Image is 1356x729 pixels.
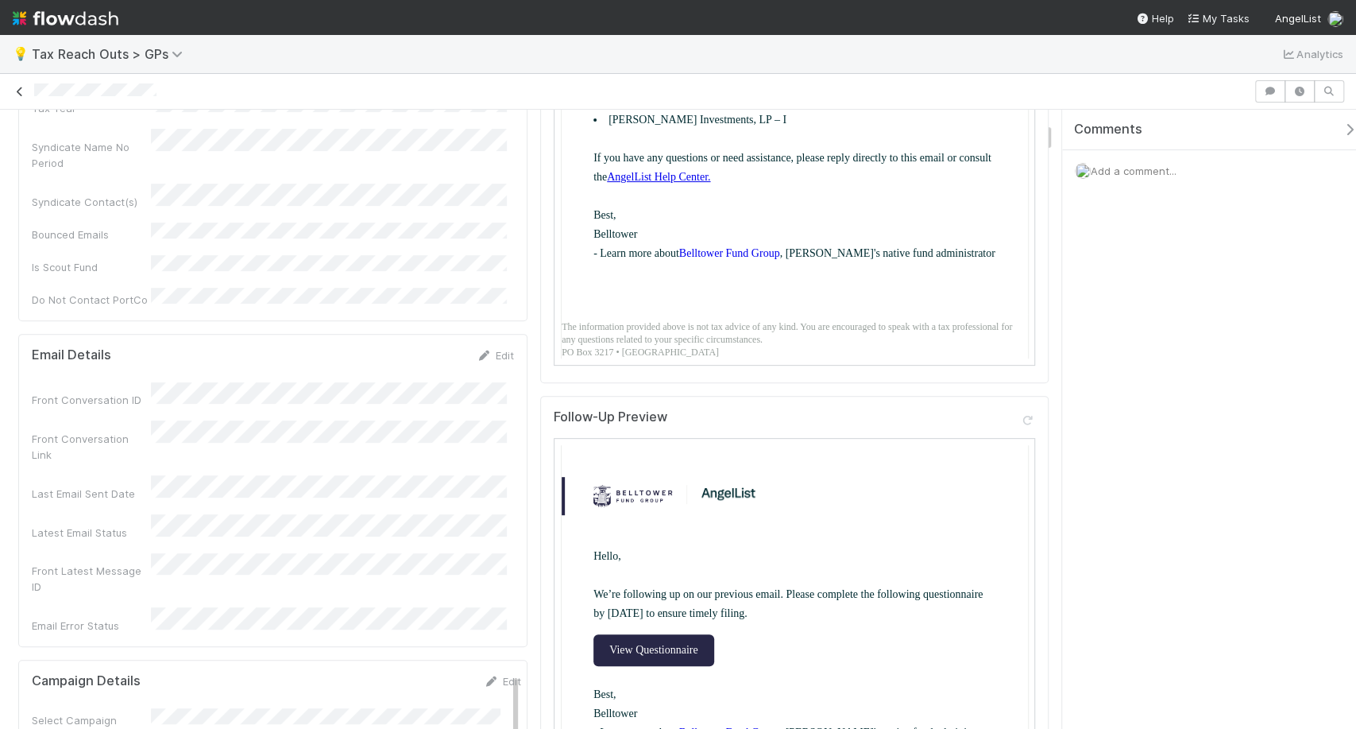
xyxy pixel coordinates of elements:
div: Syndicate Contact(s) [32,194,151,210]
img: avatar_66854b90-094e-431f-b713-6ac88429a2b8.png [1327,11,1343,27]
span: Tax Reach Outs > GPs [32,46,191,62]
img: AngelList [147,46,202,62]
div: Syndicate Name No Period [32,139,151,171]
td: The information provided above is not tax advice of any kind. You are encouraged to speak with a ... [7,355,473,386]
h5: Campaign Details [32,673,141,689]
a: Belltower Fund Group [125,288,226,300]
div: Help [1136,10,1174,26]
a: Belltower Fund Group [125,278,226,290]
p: Your responses will apply to following funds: [39,111,442,130]
p: If you have any questions or need assistance, please reply directly to this email or consult the [39,180,442,218]
p: Best, Belltower - Learn more about , [PERSON_NAME]'s native fund administrator [39,246,442,304]
li: [PERSON_NAME] Investments, LP – I [39,142,442,161]
div: Do Not Contact PortCo [32,292,151,308]
div: Front Conversation ID [32,392,151,408]
a: Analytics [1281,45,1343,64]
p: Best, Belltower - Learn more about , [PERSON_NAME]'s native fund administrator [39,237,442,294]
span: Add a comment... [1091,165,1176,177]
h5: Follow-Up Preview [554,409,667,425]
div: Front Conversation Link [32,431,151,463]
a: AngelList Help Center. [52,202,156,214]
a: PO Box 3217 • [GEOGRAPHIC_DATA] [7,387,164,398]
div: Front Latest Message ID [32,563,151,595]
a: Edit [484,675,521,688]
a: Edit [477,349,514,362]
span: My Tasks [1187,12,1250,25]
a: My Tasks [1187,10,1250,26]
td: The information provided above is not tax advice of any kind. You are encouraged to speak with a ... [7,345,473,377]
strong: Please complete the questionnaire by [DATE] to ensure timely filing: [39,41,364,53]
img: avatar_66854b90-094e-431f-b713-6ac88429a2b8.png [1075,163,1091,179]
img: logo-inverted-e16ddd16eac7371096b0.svg [13,5,118,32]
div: Last Email Sent Date [32,486,151,502]
img: Belltower Fund Group [10,46,118,68]
a: PO Box 3217 • [GEOGRAPHIC_DATA] [7,378,164,389]
span: Comments [1074,122,1142,138]
div: Is Scout Fund [32,259,151,275]
a: View Questionnaire [39,68,160,100]
div: Bounced Emails [32,227,151,242]
div: Email Error Status [32,618,151,634]
p: Hello, We’re following up on our previous email. Please complete the following questionnaire by [... [39,108,442,184]
h5: Email Details [32,347,111,363]
div: Latest Email Status [32,525,151,541]
span: 💡 [13,47,29,60]
a: View Questionnaire [39,196,160,227]
span: AngelList [1275,12,1321,25]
